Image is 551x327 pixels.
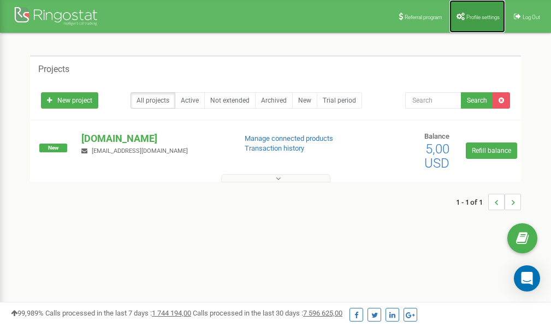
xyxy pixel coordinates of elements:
[131,92,175,109] a: All projects
[11,309,44,317] span: 99,989%
[456,183,521,221] nav: ...
[152,309,191,317] u: 1 744 194,00
[175,92,205,109] a: Active
[317,92,362,109] a: Trial period
[514,265,540,292] div: Open Intercom Messenger
[303,309,342,317] u: 7 596 625,00
[466,142,517,159] a: Refill balance
[255,92,293,109] a: Archived
[41,92,98,109] a: New project
[424,141,449,171] span: 5,00 USD
[405,14,442,20] span: Referral program
[193,309,342,317] span: Calls processed in the last 30 days :
[292,92,317,109] a: New
[81,132,227,146] p: [DOMAIN_NAME]
[456,194,488,210] span: 1 - 1 of 1
[461,92,493,109] button: Search
[245,134,333,142] a: Manage connected products
[523,14,540,20] span: Log Out
[38,64,69,74] h5: Projects
[405,92,461,109] input: Search
[45,309,191,317] span: Calls processed in the last 7 days :
[466,14,500,20] span: Profile settings
[245,144,304,152] a: Transaction history
[424,132,449,140] span: Balance
[92,147,188,154] span: [EMAIL_ADDRESS][DOMAIN_NAME]
[39,144,67,152] span: New
[204,92,256,109] a: Not extended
